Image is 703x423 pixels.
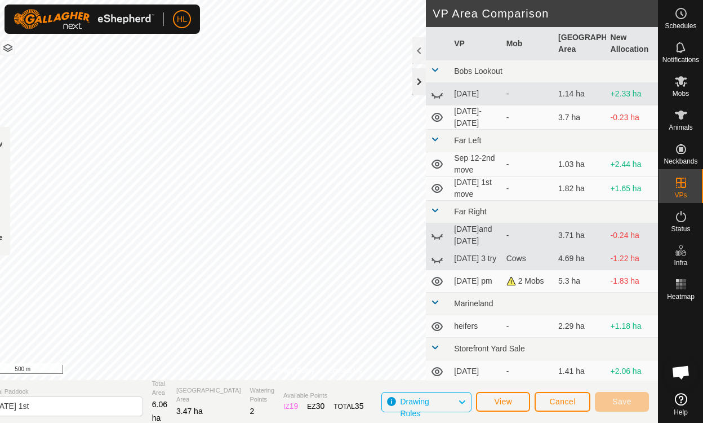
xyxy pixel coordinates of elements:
img: Gallagher Logo [14,9,154,29]
button: Map Layers [1,41,15,55]
span: 3.47 ha [176,407,203,416]
span: Total Area [152,379,167,398]
span: Watering Points [250,386,275,404]
a: Contact Us [328,365,362,376]
span: 35 [355,402,364,411]
th: VP [450,27,501,60]
td: [DATE]-[DATE] [450,105,501,130]
button: View [476,392,530,412]
td: [DATE] 1st move [450,177,501,201]
td: +1.18 ha [606,315,658,338]
span: Marineland [454,299,493,308]
span: Far Left [454,136,481,145]
td: [DATE]and [DATE] [450,223,501,248]
td: -0.23 ha [606,105,658,130]
td: 1.82 ha [554,177,606,201]
td: +2.33 ha [606,83,658,105]
td: 1.14 ha [554,83,606,105]
a: Help [658,389,703,420]
span: Status [671,226,690,232]
th: Mob [502,27,554,60]
span: 30 [316,402,325,411]
th: [GEOGRAPHIC_DATA] Area [554,27,606,60]
td: -1.83 ha [606,270,658,293]
span: Cancel [549,397,576,406]
td: 1.03 ha [554,152,606,177]
div: - [506,230,549,241]
div: Open chat [664,355,698,389]
div: - [506,88,549,100]
td: -0.24 ha [606,223,658,248]
td: 2.29 ha [554,315,606,338]
span: VPs [674,192,687,199]
span: Drawing Rules [400,397,429,418]
div: EZ [307,400,324,412]
td: +2.44 ha [606,152,658,177]
td: [DATE] pm [450,270,501,293]
td: heifers [450,315,501,338]
span: Schedules [665,23,696,29]
td: 3.7 ha [554,105,606,130]
td: +1.65 ha [606,177,658,201]
div: - [506,183,549,195]
button: Cancel [535,392,590,412]
div: 2 Mobs [506,275,549,287]
span: 6.06 ha [152,400,167,422]
span: Save [612,397,631,406]
span: Storefront Yard Sale [454,344,525,353]
span: [GEOGRAPHIC_DATA] Area [176,386,241,404]
div: Cows [506,253,549,265]
th: New Allocation [606,27,658,60]
span: Far Right [454,207,487,216]
span: 2 [250,407,255,416]
span: HL [177,14,187,25]
span: View [494,397,512,406]
span: Notifications [662,56,699,63]
h2: VP Area Comparison [433,7,658,20]
span: Available Points [283,391,363,400]
td: [DATE] [450,83,501,105]
td: 3.71 ha [554,223,606,248]
span: Bobs Lookout [454,67,502,76]
td: 5.3 ha [554,270,606,293]
div: - [506,158,549,170]
td: 4.69 ha [554,248,606,270]
td: Sep 12-2nd move [450,152,501,177]
span: Infra [674,259,687,266]
td: 1.41 ha [554,360,606,383]
div: IZ [283,400,298,412]
div: - [506,112,549,124]
span: Animals [669,124,693,131]
button: Save [595,392,649,412]
span: Heatmap [667,293,695,300]
div: - [506,320,549,332]
div: - [506,365,549,377]
span: Mobs [673,90,689,97]
td: +2.06 ha [606,360,658,383]
span: Neckbands [664,158,697,165]
td: [DATE] 3 try [450,248,501,270]
span: Help [674,409,688,416]
td: [DATE] [450,360,501,383]
td: -1.22 ha [606,248,658,270]
div: TOTAL [333,400,363,412]
a: Privacy Policy [273,365,315,376]
span: 19 [290,402,299,411]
